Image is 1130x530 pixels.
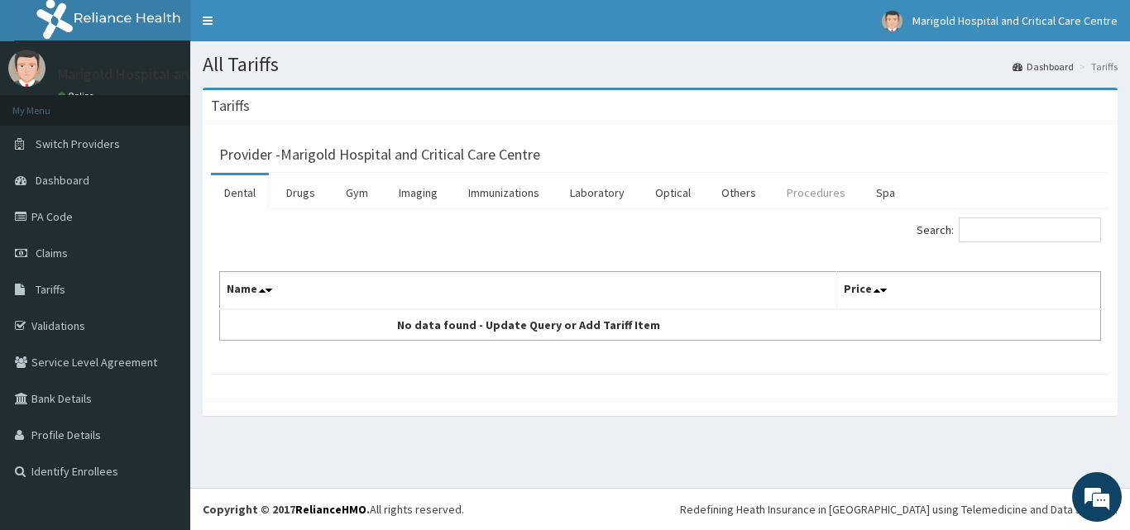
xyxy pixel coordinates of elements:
a: Gym [333,175,381,210]
span: Tariffs [36,282,65,297]
a: Laboratory [557,175,638,210]
a: Procedures [773,175,859,210]
span: Switch Providers [36,136,120,151]
footer: All rights reserved. [190,488,1130,530]
p: Marigold Hospital and Critical Care Centre [58,67,327,82]
td: No data found - Update Query or Add Tariff Item [220,309,837,341]
span: Claims [36,246,68,260]
input: Search: [959,217,1101,242]
h1: All Tariffs [203,54,1118,75]
a: Drugs [273,175,328,210]
a: Optical [642,175,704,210]
h3: Provider - Marigold Hospital and Critical Care Centre [219,147,540,162]
div: Redefining Heath Insurance in [GEOGRAPHIC_DATA] using Telemedicine and Data Science! [680,501,1118,518]
a: Spa [863,175,908,210]
a: Imaging [385,175,451,210]
img: User Image [8,50,45,87]
span: Marigold Hospital and Critical Care Centre [912,13,1118,28]
th: Price [836,272,1101,310]
h3: Tariffs [211,98,250,113]
a: Others [708,175,769,210]
a: RelianceHMO [295,502,366,517]
li: Tariffs [1075,60,1118,74]
a: Immunizations [455,175,553,210]
th: Name [220,272,837,310]
label: Search: [917,217,1101,242]
a: Online [58,90,98,102]
a: Dashboard [1013,60,1074,74]
span: Dashboard [36,173,89,188]
a: Dental [211,175,269,210]
strong: Copyright © 2017 . [203,502,370,517]
img: User Image [882,11,903,31]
